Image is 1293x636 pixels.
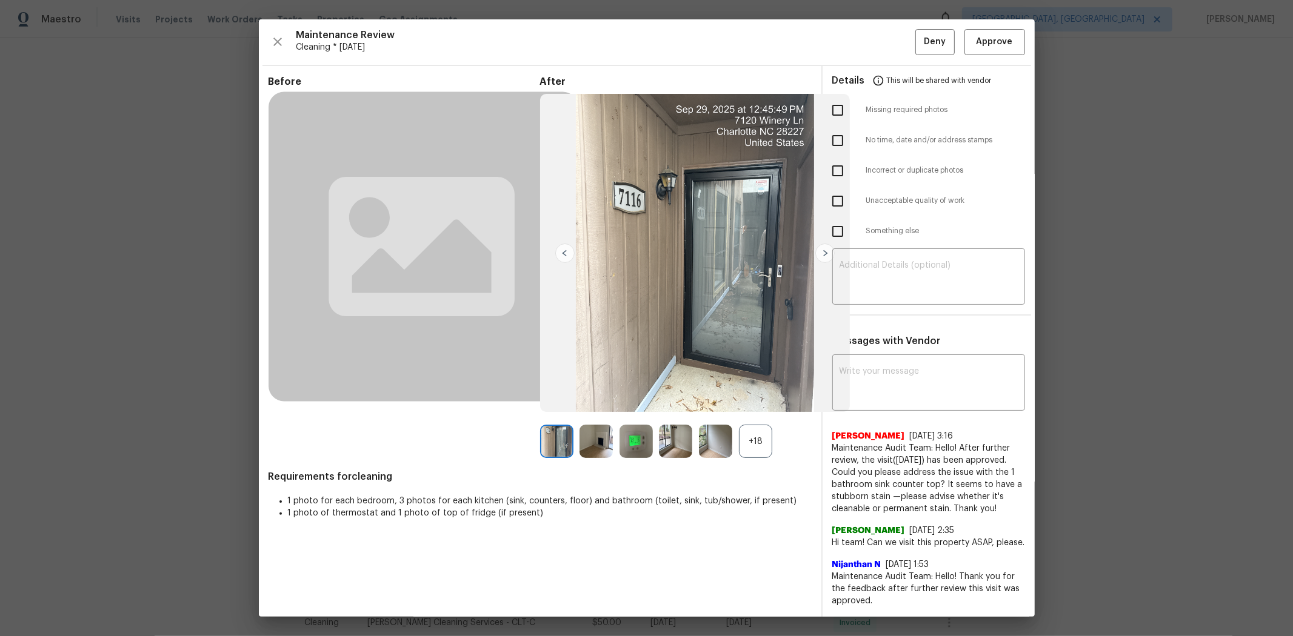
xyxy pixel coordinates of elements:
div: +18 [739,425,772,458]
li: 1 photo of thermostat and 1 photo of top of fridge (if present) [288,507,812,519]
span: Requirements for cleaning [269,471,812,483]
img: left-chevron-button-url [555,243,575,263]
span: Maintenance Audit Team: Hello! Thank you for the feedback after further review this visit was app... [832,571,1025,607]
span: Unacceptable quality of work [866,196,1025,206]
span: Hi team! Can we visit this property ASAP, please. [832,537,1025,549]
span: Nijanthan N [832,558,881,571]
span: Maintenance Review [296,29,915,41]
span: Cleaning * [DATE] [296,41,915,53]
span: [PERSON_NAME] [832,617,905,629]
span: [DATE] 3:16 [910,432,954,440]
span: [DATE] 2:35 [910,526,955,535]
span: Something else [866,226,1025,236]
span: Maintenance Audit Team: Hello! After further review, the visit([DATE]) has been approved. Could y... [832,442,1025,515]
span: Missing required photos [866,105,1025,115]
span: No time, date and/or address stamps [866,135,1025,145]
span: Before [269,76,540,88]
li: 1 photo for each bedroom, 3 photos for each kitchen (sink, counters, floor) and bathroom (toilet,... [288,495,812,507]
div: Incorrect or duplicate photos [823,156,1035,186]
span: After [540,76,812,88]
span: [PERSON_NAME] [832,430,905,442]
div: Unacceptable quality of work [823,186,1035,216]
div: Something else [823,216,1035,247]
span: Messages with Vendor [832,336,941,346]
div: No time, date and/or address stamps [823,125,1035,156]
button: Deny [915,29,955,55]
div: Missing required photos [823,95,1035,125]
img: right-chevron-button-url [815,243,835,263]
span: [PERSON_NAME] [832,525,905,537]
span: This will be shared with vendor [887,66,992,95]
span: Deny [924,35,946,50]
span: Approve [977,35,1013,50]
span: Details [832,66,865,95]
span: [DATE] 1:53 [886,560,929,569]
span: Incorrect or duplicate photos [866,165,1025,176]
button: Approve [964,29,1025,55]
